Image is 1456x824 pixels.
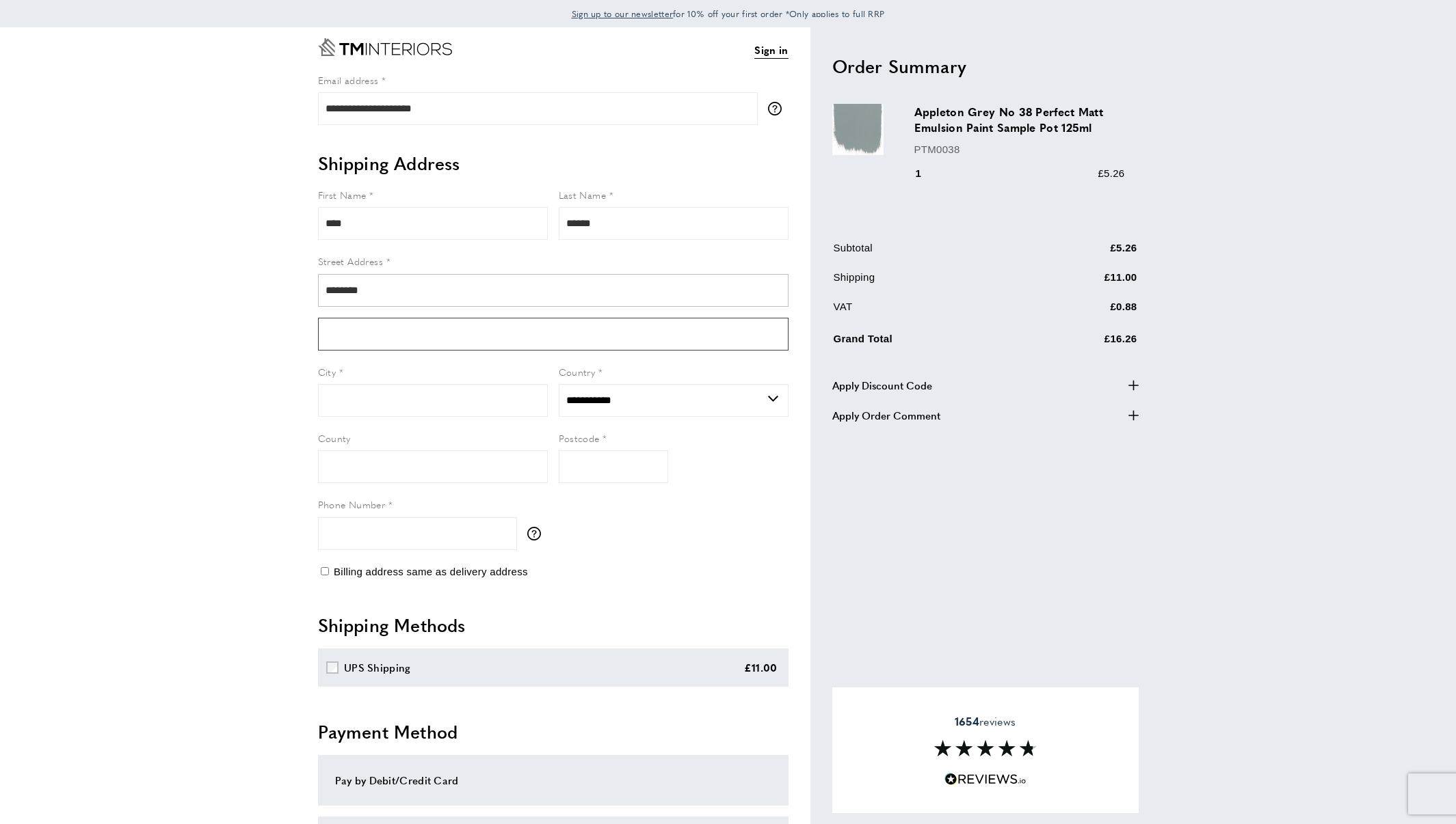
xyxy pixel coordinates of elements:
div: Pay by Debit/Credit Card [335,772,771,788]
td: VAT [834,299,1029,325]
span: County [318,431,351,445]
span: reviews [955,715,1016,728]
p: PTM0038 [914,141,1125,158]
h3: Appleton Grey No 38 Perfect Matt Emulsion Paint Sample Pot 125ml [914,104,1125,135]
td: £11.00 [1029,269,1137,296]
span: Last Name [559,188,607,202]
strong: 1654 [955,713,979,729]
span: Billing address same as delivery address [334,566,528,577]
span: Postcode [559,431,600,445]
a: Go to Home page [318,38,452,56]
span: Apply Discount Code [832,377,932,394]
h2: Shipping Address [318,151,789,176]
span: £5.26 [1098,167,1124,179]
span: City [318,365,336,379]
td: Subtotal [834,240,1029,266]
span: Apply Order Comment [832,407,940,424]
span: Country [559,365,596,379]
td: £5.26 [1029,240,1137,266]
img: Appleton Grey No 38 Perfect Matt Emulsion Paint Sample Pot 125ml [832,104,884,155]
td: Grand Total [834,328,1029,357]
h2: Order Summary [832,54,1139,79]
h2: Payment Method [318,719,789,744]
a: Sign up to our newsletter [572,7,674,20]
div: UPS Shipping [344,659,411,676]
span: Street Address [318,254,384,268]
a: Sign in [754,42,788,59]
span: Email address [318,73,379,87]
h2: Shipping Methods [318,613,789,637]
img: Reviews section [934,740,1037,756]
span: Phone Number [318,497,386,511]
td: £0.88 [1029,299,1137,325]
div: 1 [914,165,941,182]
td: £16.26 [1029,328,1137,357]
td: Shipping [834,269,1029,296]
button: More information [527,527,548,540]
img: Reviews.io 5 stars [944,773,1027,786]
div: £11.00 [744,659,778,676]
button: More information [768,102,789,115]
span: First Name [318,188,367,202]
span: Sign up to our newsletter [572,8,674,20]
input: Billing address same as delivery address [321,567,329,575]
span: for 10% off your first order *Only applies to full RRP [572,8,885,20]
